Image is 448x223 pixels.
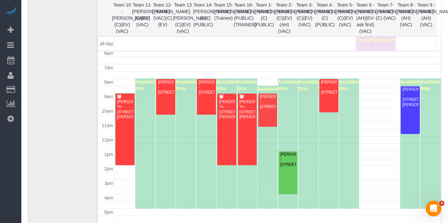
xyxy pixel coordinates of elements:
div: [PERSON_NAME] - [STREET_ADDRESS] [321,80,337,95]
span: 8am [104,79,113,85]
div: [PERSON_NAME] - [STREET_ADDRESS][PERSON_NAME] [402,87,418,107]
span: Available time [258,86,278,98]
span: 9am [104,94,113,99]
span: Available time [319,79,339,91]
span: 5pm [104,210,113,215]
div: [PERSON_NAME] Ye - [STREET_ADDRESS][PERSON_NAME] [239,100,256,120]
span: 4pm [104,195,113,200]
span: 4 [439,201,444,206]
span: 1pm [104,152,113,157]
span: Time Off [376,37,395,43]
span: Available time [176,79,196,91]
div: [PERSON_NAME] - [STREET_ADDRESS] [260,94,276,109]
div: [PERSON_NAME] Ye - [STREET_ADDRESS][PERSON_NAME] [219,100,235,120]
span: Available time [156,79,176,91]
span: 7am [104,65,113,70]
img: Automaid Logo [4,7,17,16]
div: [PERSON_NAME] - [STREET_ADDRESS] [158,80,174,95]
span: Available time [298,79,318,91]
span: 11am [102,123,113,128]
span: Available time [196,79,216,91]
div: [PERSON_NAME] Ye - [STREET_ADDRESS][PERSON_NAME] [117,100,133,120]
span: Available time [217,79,237,91]
span: Available time [339,79,359,91]
span: Available time [135,79,155,91]
iframe: Intercom live chat [426,201,441,216]
span: Available time [400,79,420,91]
div: [PERSON_NAME] - [STREET_ADDRESS] [280,152,296,167]
span: 2pm [104,166,113,171]
span: 10am [102,108,113,114]
span: 6am [104,51,113,56]
span: Available time [278,79,298,91]
span: Available time [237,79,257,91]
div: [PERSON_NAME] - [STREET_ADDRESS] [198,80,215,95]
span: 3pm [104,181,113,186]
span: Available time [115,94,135,105]
span: 12pm [102,137,113,143]
span: Available time [420,79,440,91]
